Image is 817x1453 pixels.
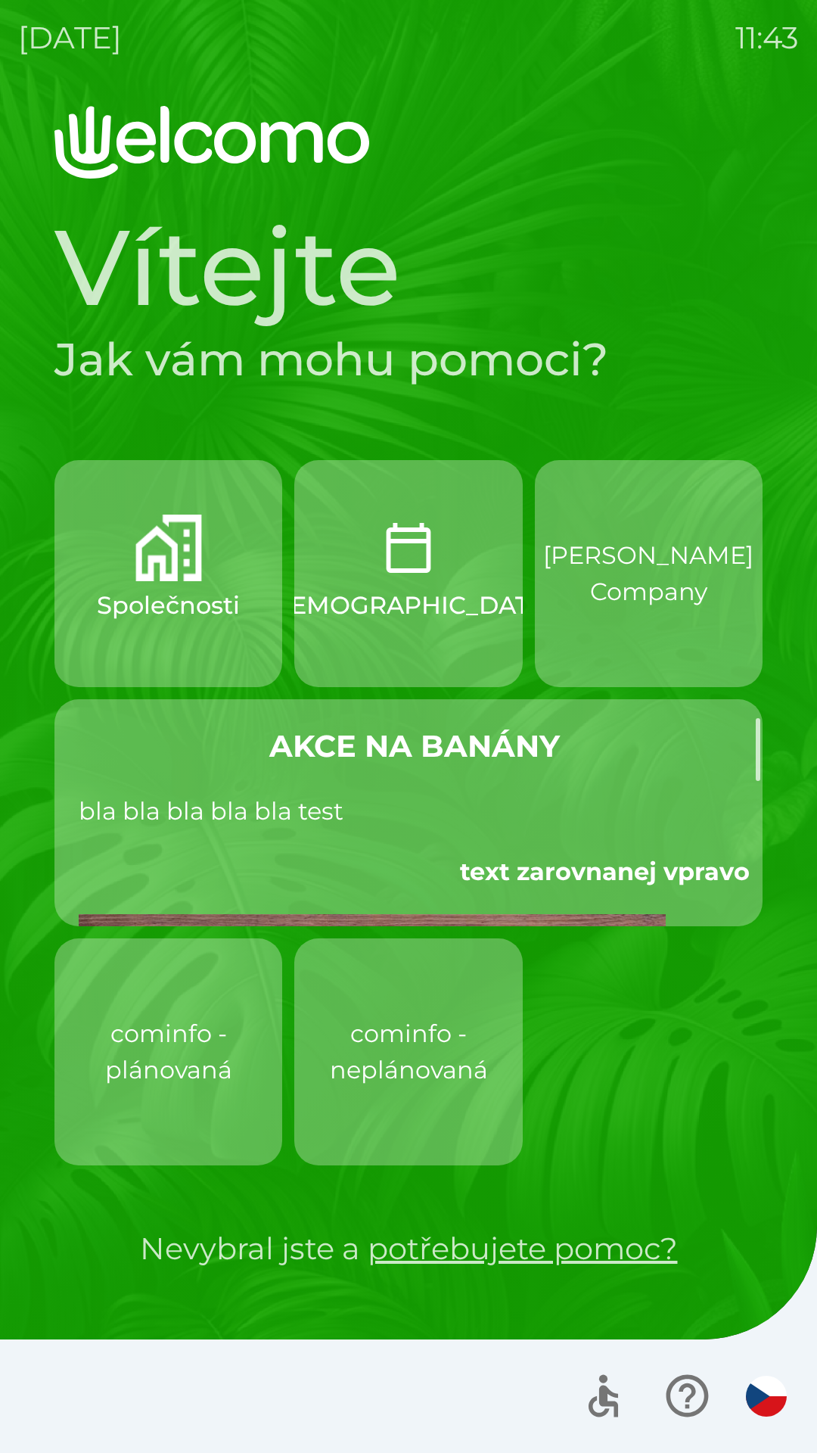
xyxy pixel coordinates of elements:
button: Společnosti [54,460,282,687]
a: potřebujete pomoc? [368,1230,678,1267]
p: 11:43 [735,15,799,61]
button: [PERSON_NAME] Company [535,460,763,687]
strong: text zarovnanej vpravo [460,857,750,886]
strong: AKCE NA BANÁNY [269,727,560,764]
button: [DEMOGRAPHIC_DATA] [294,460,522,687]
p: [DATE] [18,15,122,61]
button: cominfo - plánovaná [54,938,282,1165]
button: cominfo - neplánovaná [294,938,522,1165]
p: Společnosti [97,587,240,624]
p: cominfo - plánovaná [91,1016,246,1088]
p: [DEMOGRAPHIC_DATA] [262,587,555,624]
h2: Jak vám mohu pomoci? [54,331,763,387]
p: Nevybral jste a [54,1226,763,1271]
img: companies.png [135,515,202,581]
p: [PERSON_NAME] Company [543,537,753,610]
h1: Vítejte [54,203,763,331]
p: bla bla bla bla bla test [79,793,750,829]
img: cs flag [746,1376,787,1417]
p: cominfo - neplánovaná [330,1016,488,1088]
img: 2Q== [79,914,666,1348]
img: Logo [54,106,763,179]
img: CalendarTodayOutlined.png [375,515,442,581]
